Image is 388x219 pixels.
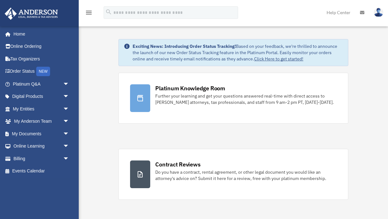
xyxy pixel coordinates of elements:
img: Anderson Advisors Platinum Portal [3,8,60,20]
div: Do you have a contract, rental agreement, or other legal document you would like an attorney's ad... [155,169,337,182]
a: Tax Organizers [4,53,79,65]
span: arrow_drop_down [63,152,76,165]
a: My Anderson Teamarrow_drop_down [4,115,79,128]
a: menu [85,11,93,16]
div: Based on your feedback, we're thrilled to announce the launch of our new Order Status Tracking fe... [133,43,343,62]
span: arrow_drop_down [63,103,76,115]
div: Further your learning and get your questions answered real-time with direct access to [PERSON_NAM... [155,93,337,105]
a: Platinum Knowledge Room Further your learning and get your questions answered real-time with dire... [118,73,348,124]
div: Platinum Knowledge Room [155,84,225,92]
span: arrow_drop_down [63,115,76,128]
a: My Entitiesarrow_drop_down [4,103,79,115]
a: Home [4,28,76,40]
a: Click Here to get started! [254,56,303,62]
span: arrow_drop_down [63,127,76,140]
span: arrow_drop_down [63,90,76,103]
i: menu [85,9,93,16]
a: Order StatusNEW [4,65,79,78]
strong: Exciting News: Introducing Order Status Tracking! [133,43,236,49]
a: Billingarrow_drop_down [4,152,79,165]
span: arrow_drop_down [63,140,76,153]
a: Digital Productsarrow_drop_down [4,90,79,103]
i: search [105,8,112,15]
a: My Documentsarrow_drop_down [4,127,79,140]
a: Events Calendar [4,165,79,177]
a: Online Learningarrow_drop_down [4,140,79,153]
a: Online Ordering [4,40,79,53]
img: User Pic [374,8,383,17]
a: Platinum Q&Aarrow_drop_down [4,78,79,90]
span: arrow_drop_down [63,78,76,91]
div: NEW [36,67,50,76]
div: Contract Reviews [155,160,200,168]
a: Contract Reviews Do you have a contract, rental agreement, or other legal document you would like... [118,149,348,200]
